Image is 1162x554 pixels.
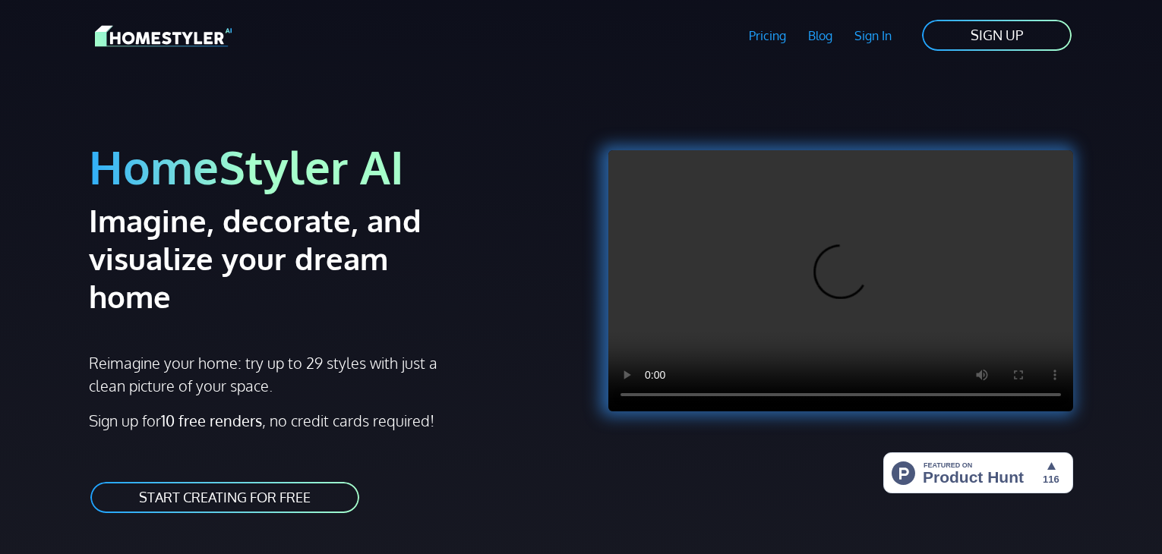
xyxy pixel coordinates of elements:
[89,138,572,195] h1: HomeStyler AI
[89,409,572,432] p: Sign up for , no credit cards required!
[89,201,475,315] h2: Imagine, decorate, and visualize your dream home
[883,452,1073,493] img: HomeStyler AI - Interior Design Made Easy: One Click to Your Dream Home | Product Hunt
[89,480,361,515] a: START CREATING FOR FREE
[95,23,232,49] img: HomeStyler AI logo
[797,18,843,53] a: Blog
[89,351,451,397] p: Reimagine your home: try up to 29 styles with just a clean picture of your space.
[738,18,797,53] a: Pricing
[161,411,262,430] strong: 10 free renders
[920,18,1073,52] a: SIGN UP
[843,18,902,53] a: Sign In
